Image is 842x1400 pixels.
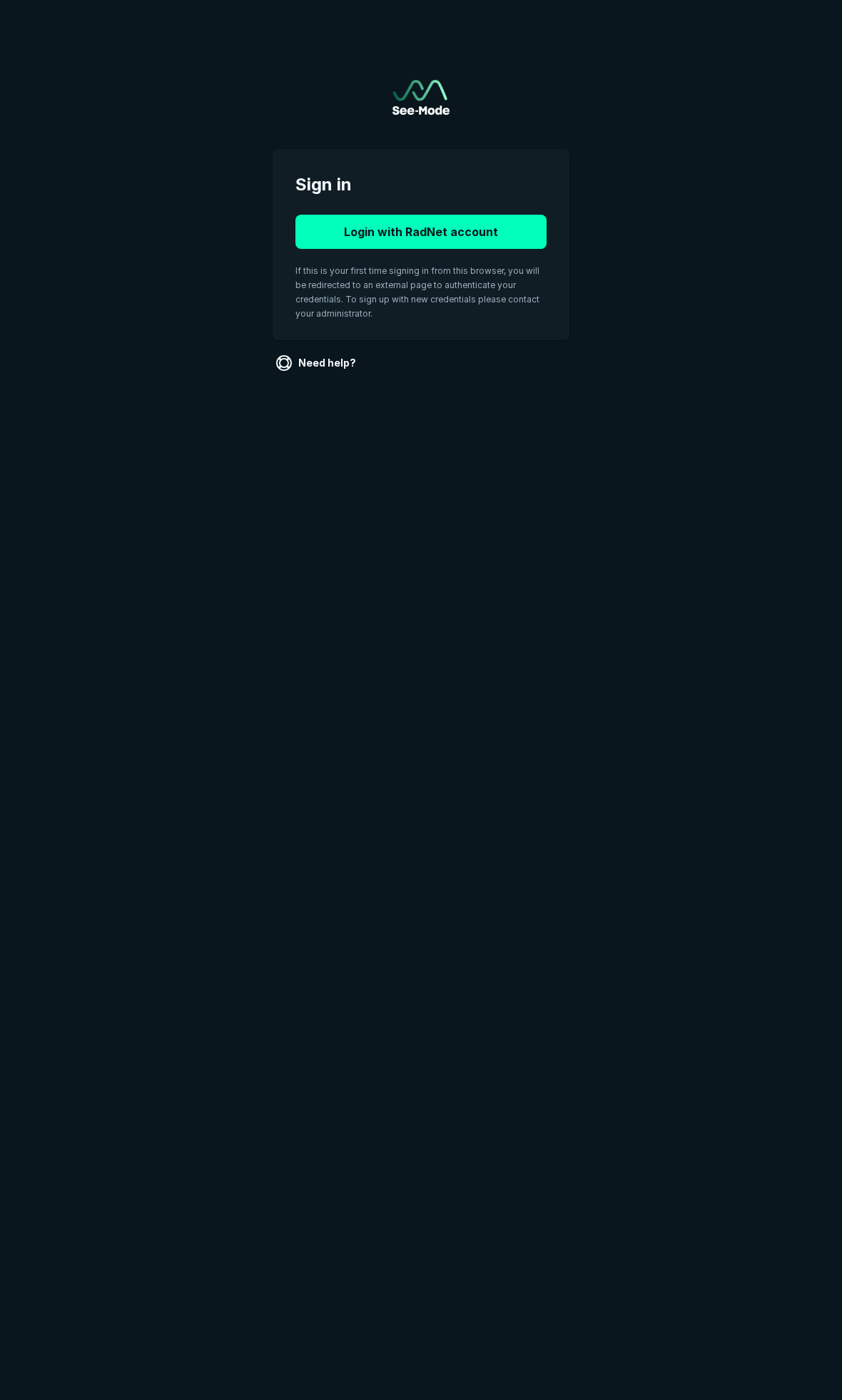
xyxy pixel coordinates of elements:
span: If this is your first time signing in from this browser, you will be redirected to an external pa... [295,265,539,319]
a: Go to sign in [392,80,450,115]
span: Sign in [295,172,547,198]
button: Login with RadNet account [295,215,547,249]
img: See-Mode Logo [392,80,450,115]
a: Need help? [273,352,362,374]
